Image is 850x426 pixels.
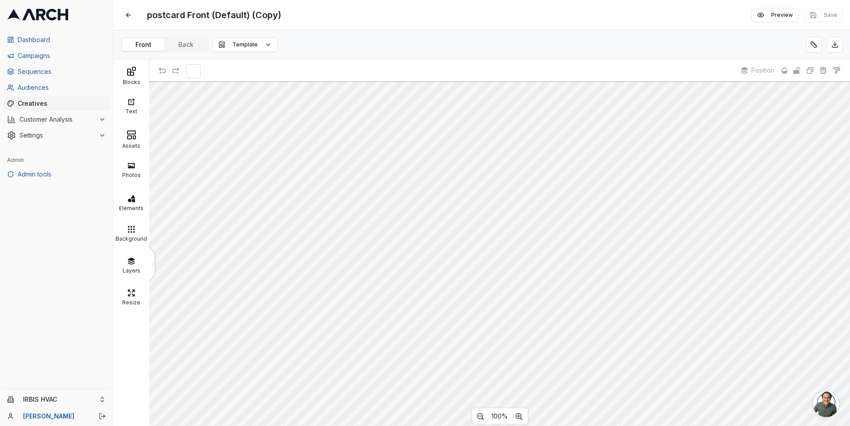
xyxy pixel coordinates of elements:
a: [PERSON_NAME] [23,412,89,421]
div: Elements [116,203,147,211]
span: 100% [491,412,508,420]
div: Blocks [116,77,147,85]
span: Settings [19,131,95,140]
button: Back [165,38,207,51]
div: Layers [116,265,147,274]
a: Campaigns [4,49,109,63]
div: Assets [116,140,147,149]
div: < [151,259,153,269]
button: 100% [487,410,512,423]
a: Dashboard [4,33,109,47]
span: Position [751,66,774,74]
a: Admin tools [4,167,109,181]
button: Preview [751,8,799,22]
button: Settings [4,128,109,142]
button: Customer Analysis [4,112,109,127]
button: IRBIS HVAC [4,392,109,407]
span: Sequences [18,67,106,76]
span: postcard Front (Default) (Copy) [143,7,285,23]
span: Dashboard [18,35,106,44]
div: Text [116,106,147,115]
div: Resize [116,297,147,306]
button: Front [122,38,165,51]
span: Customer Analysis [19,115,95,124]
div: Admin [4,153,109,167]
button: Template [212,38,278,52]
span: Template [232,41,258,48]
a: Creatives [4,96,109,111]
a: Audiences [4,81,109,95]
button: Log out [96,410,108,422]
div: Open chat [813,391,839,417]
a: Sequences [4,65,109,79]
span: Campaigns [18,51,106,60]
span: IRBIS HVAC [23,395,95,403]
div: Photos [116,169,147,178]
button: Position [737,64,779,77]
span: Audiences [18,83,106,92]
span: Creatives [18,99,106,108]
div: Background [116,233,147,242]
span: Admin tools [18,170,106,179]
